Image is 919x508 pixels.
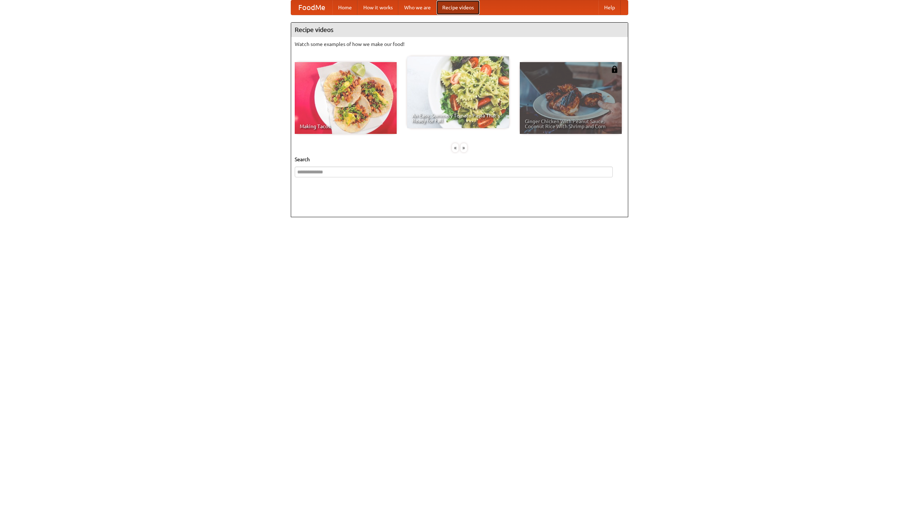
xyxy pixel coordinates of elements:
a: Recipe videos [437,0,480,15]
a: Making Tacos [295,62,397,134]
a: An Easy, Summery Tomato Pasta That's Ready for Fall [407,56,509,128]
div: « [452,143,458,152]
a: How it works [358,0,398,15]
p: Watch some examples of how we make our food! [295,41,624,48]
span: Making Tacos [300,124,392,129]
h5: Search [295,156,624,163]
img: 483408.png [611,66,618,73]
div: » [461,143,467,152]
a: Help [598,0,621,15]
a: Who we are [398,0,437,15]
a: Home [332,0,358,15]
span: An Easy, Summery Tomato Pasta That's Ready for Fall [412,113,504,123]
h4: Recipe videos [291,23,628,37]
a: FoodMe [291,0,332,15]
